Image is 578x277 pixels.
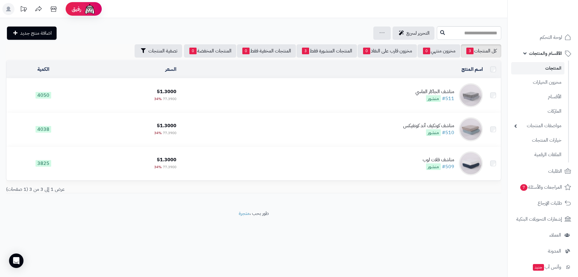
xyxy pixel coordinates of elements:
[532,263,561,271] span: وآتس آب
[184,44,236,58] a: المنتجات المخفضة0
[72,5,81,13] span: رفيق
[157,122,176,129] span: 51.3000
[461,66,483,73] a: اسم المنتج
[157,88,176,95] span: 51.3000
[423,156,454,163] div: مناشف فلات لوب
[511,244,574,258] a: المدونة
[154,96,162,102] span: 34%
[9,253,23,268] div: Open Intercom Messenger
[363,48,370,54] span: 0
[537,5,572,17] img: logo-2.png
[163,130,176,136] span: 77.3900
[163,164,176,170] span: 77.3900
[511,119,564,132] a: مواصفات المنتجات
[36,92,51,99] span: 4050
[237,44,296,58] a: المنتجات المخفية فقط0
[423,48,430,54] span: 0
[36,126,51,133] span: 4038
[466,48,474,54] span: 3
[406,30,430,37] span: التحرير لسريع
[511,180,574,194] a: المراجعات والأسئلة7
[533,264,544,271] span: جديد
[548,167,562,175] span: الطلبات
[239,210,250,217] a: متجرة
[157,156,176,163] span: 51.3000
[20,30,52,37] span: اضافة منتج جديد
[442,129,454,136] a: #510
[461,44,501,58] a: كل المنتجات3
[189,48,197,54] span: 0
[2,186,254,193] div: عرض 1 إلى 3 من 3 (1 صفحات)
[511,196,574,210] a: طلبات الإرجاع
[540,33,562,42] span: لوحة التحكم
[538,199,562,207] span: طلبات الإرجاع
[36,160,51,167] span: 3825
[511,76,564,89] a: مخزون الخيارات
[148,47,177,55] span: تصفية المنتجات
[135,44,182,58] button: تصفية المنتجات
[426,129,441,136] span: منشور
[511,134,564,147] a: خيارات المنتجات
[442,95,454,102] a: #511
[442,163,454,170] a: #509
[393,27,434,40] a: التحرير لسريع
[16,3,31,17] a: تحديثات المنصة
[37,66,49,73] a: الكمية
[511,228,574,242] a: العملاء
[529,49,562,58] span: الأقسام والمنتجات
[154,164,162,170] span: 34%
[548,247,561,255] span: المدونة
[302,48,309,54] span: 3
[297,44,357,58] a: المنتجات المنشورة فقط3
[511,164,574,178] a: الطلبات
[415,88,454,95] div: مناشف الجاكار الماسي
[511,212,574,226] a: إشعارات التحويلات البنكية
[549,231,561,239] span: العملاء
[511,90,564,103] a: الأقسام
[520,183,562,191] span: المراجعات والأسئلة
[426,95,441,102] span: منشور
[511,62,564,74] a: المنتجات
[459,83,483,107] img: مناشف الجاكار الماسي
[426,163,441,170] span: منشور
[418,44,460,58] a: مخزون منتهي0
[520,184,528,191] span: 7
[459,117,483,141] img: مناشف كونكيف أند كونفيكس
[242,48,250,54] span: 0
[511,260,574,274] a: وآتس آبجديد
[84,3,96,15] img: ai-face.png
[516,215,562,223] span: إشعارات التحويلات البنكية
[511,30,574,45] a: لوحة التحكم
[511,105,564,118] a: الماركات
[165,66,176,73] a: السعر
[358,44,417,58] a: مخزون قارب على النفاذ0
[154,130,162,136] span: 34%
[459,151,483,175] img: مناشف فلات لوب
[403,122,454,129] div: مناشف كونكيف أند كونفيكس
[511,148,564,161] a: الملفات الرقمية
[7,27,57,40] a: اضافة منتج جديد
[163,96,176,102] span: 77.3900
